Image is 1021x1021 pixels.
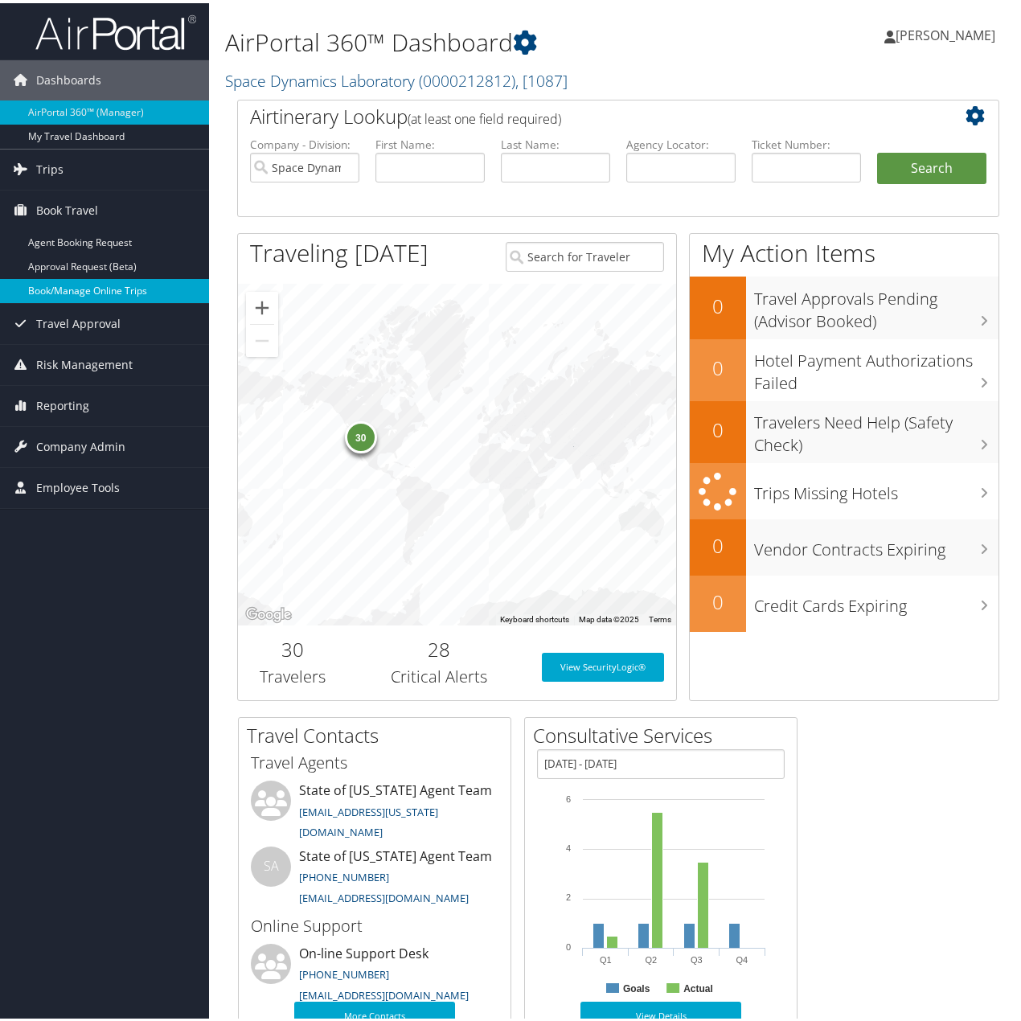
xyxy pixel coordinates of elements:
h3: Travelers Need Help (Safety Check) [754,400,998,453]
li: State of [US_STATE] Agent Team [243,843,506,909]
text: Goals [623,980,650,991]
h2: 30 [250,633,335,660]
span: Trips [36,146,64,187]
text: Q1 [600,952,612,962]
h3: Travel Approvals Pending (Advisor Booked) [754,277,998,330]
span: , [ 1087 ] [515,67,568,88]
a: Open this area in Google Maps (opens a new window) [242,601,295,622]
h3: Online Support [251,912,498,934]
span: [PERSON_NAME] [896,23,995,41]
span: Map data ©2025 [579,612,639,621]
a: [PHONE_NUMBER] [299,867,389,881]
label: First Name: [375,133,485,150]
input: Search for Traveler [506,239,664,269]
span: (at least one field required) [408,107,561,125]
img: airportal-logo.png [35,10,196,48]
a: 0Travelers Need Help (Safety Check) [690,398,998,460]
h3: Hotel Payment Authorizations Failed [754,338,998,392]
a: [PHONE_NUMBER] [299,964,389,978]
h2: 0 [690,413,746,441]
tspan: 6 [566,791,571,801]
button: Search [877,150,986,182]
h3: Critical Alerts [359,662,518,685]
span: Dashboards [36,57,101,97]
h2: 0 [690,585,746,613]
a: 0Travel Approvals Pending (Advisor Booked) [690,273,998,335]
a: 0Credit Cards Expiring [690,572,998,629]
a: [EMAIL_ADDRESS][DOMAIN_NAME] [299,888,469,902]
li: State of [US_STATE] Agent Team [243,777,506,843]
a: [EMAIL_ADDRESS][US_STATE][DOMAIN_NAME] [299,802,438,837]
div: 30 [345,418,377,450]
text: Q3 [691,952,703,962]
h2: 0 [690,289,746,317]
div: SA [251,843,291,884]
h2: Consultative Services [533,719,797,746]
h1: Traveling [DATE] [250,233,428,267]
button: Keyboard shortcuts [500,611,569,622]
span: Company Admin [36,424,125,464]
text: Actual [683,980,713,991]
h3: Travelers [250,662,335,685]
span: Employee Tools [36,465,120,505]
a: 0Vendor Contracts Expiring [690,516,998,572]
span: Reporting [36,383,89,423]
button: Zoom in [246,289,278,321]
text: Q2 [645,952,657,962]
a: Terms (opens in new tab) [649,612,671,621]
h2: 0 [690,529,746,556]
a: Space Dynamics Laboratory [225,67,568,88]
h1: AirPortal 360™ Dashboard [225,23,749,56]
span: Risk Management [36,342,133,382]
h3: Travel Agents [251,748,498,771]
tspan: 4 [566,840,571,850]
label: Company - Division: [250,133,359,150]
h2: 0 [690,351,746,379]
a: View SecurityLogic® [542,650,664,679]
a: [PERSON_NAME] [884,8,1011,56]
h1: My Action Items [690,233,998,267]
img: Google [242,601,295,622]
tspan: 0 [566,939,571,949]
span: Book Travel [36,187,98,228]
button: Zoom out [246,322,278,354]
label: Last Name: [501,133,610,150]
text: Q4 [736,952,748,962]
h3: Vendor Contracts Expiring [754,527,998,558]
label: Agency Locator: [626,133,736,150]
h3: Credit Cards Expiring [754,584,998,614]
a: [EMAIL_ADDRESS][DOMAIN_NAME] [299,985,469,999]
label: Ticket Number: [752,133,861,150]
a: 0Hotel Payment Authorizations Failed [690,336,998,398]
h2: 28 [359,633,518,660]
span: ( 0000212812 ) [419,67,515,88]
h2: Airtinerary Lookup [250,100,923,127]
h3: Trips Missing Hotels [754,471,998,502]
tspan: 2 [566,889,571,899]
li: On-line Support Desk [243,941,506,1007]
a: Trips Missing Hotels [690,460,998,517]
h2: Travel Contacts [247,719,510,746]
span: Travel Approval [36,301,121,341]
